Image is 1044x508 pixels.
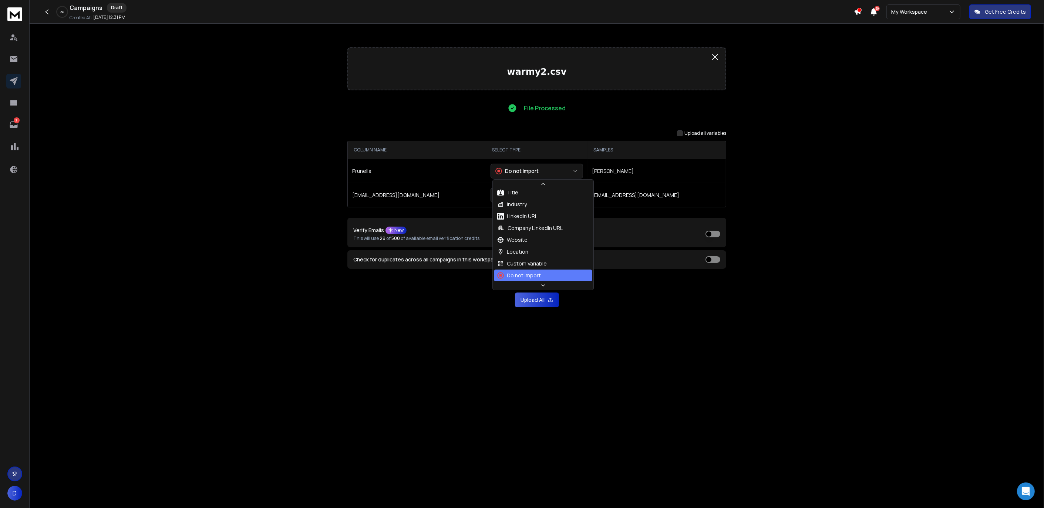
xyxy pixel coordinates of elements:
td: [EMAIL_ADDRESS][DOMAIN_NAME] [587,183,726,207]
h1: Campaigns [70,3,102,12]
img: logo [7,7,22,21]
div: Website [497,236,528,244]
label: Upload all variables [684,130,726,136]
div: Location [497,248,528,255]
p: File Processed [524,104,566,113]
span: 50 [875,6,880,11]
p: Verify Emails [353,228,384,233]
div: Custom Variable [497,260,547,267]
div: New [385,227,407,234]
th: COLUMN NAME [348,141,486,159]
label: Check for duplicates across all campaigns in this workspace [353,257,500,262]
th: SAMPLES [587,141,726,159]
div: Draft [107,3,127,13]
button: Upload All [515,293,559,307]
div: Open Intercom Messenger [1017,482,1035,500]
td: [PERSON_NAME] [587,159,726,183]
div: LinkedIn URL [497,213,538,220]
p: My Workspace [891,8,930,16]
span: 29 [380,235,385,241]
div: Do not import [497,272,541,279]
p: This will use of of available email verification credits. [353,235,481,241]
div: Do not import [495,167,539,175]
p: Created At: [70,15,92,21]
div: Company LinkedIn URL [497,224,563,232]
p: warmy2.csv [354,66,720,78]
p: 2 [14,117,20,123]
td: [EMAIL_ADDRESS][DOMAIN_NAME] [348,183,486,207]
th: SELECT TYPE [486,141,588,159]
span: 500 [391,235,400,241]
td: Prunella [348,159,486,183]
div: Title [497,189,518,196]
div: Industry [497,201,527,208]
span: D [7,486,22,501]
p: [DATE] 12:31 PM [93,14,125,20]
p: 0 % [60,10,64,14]
p: Get Free Credits [985,8,1026,16]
